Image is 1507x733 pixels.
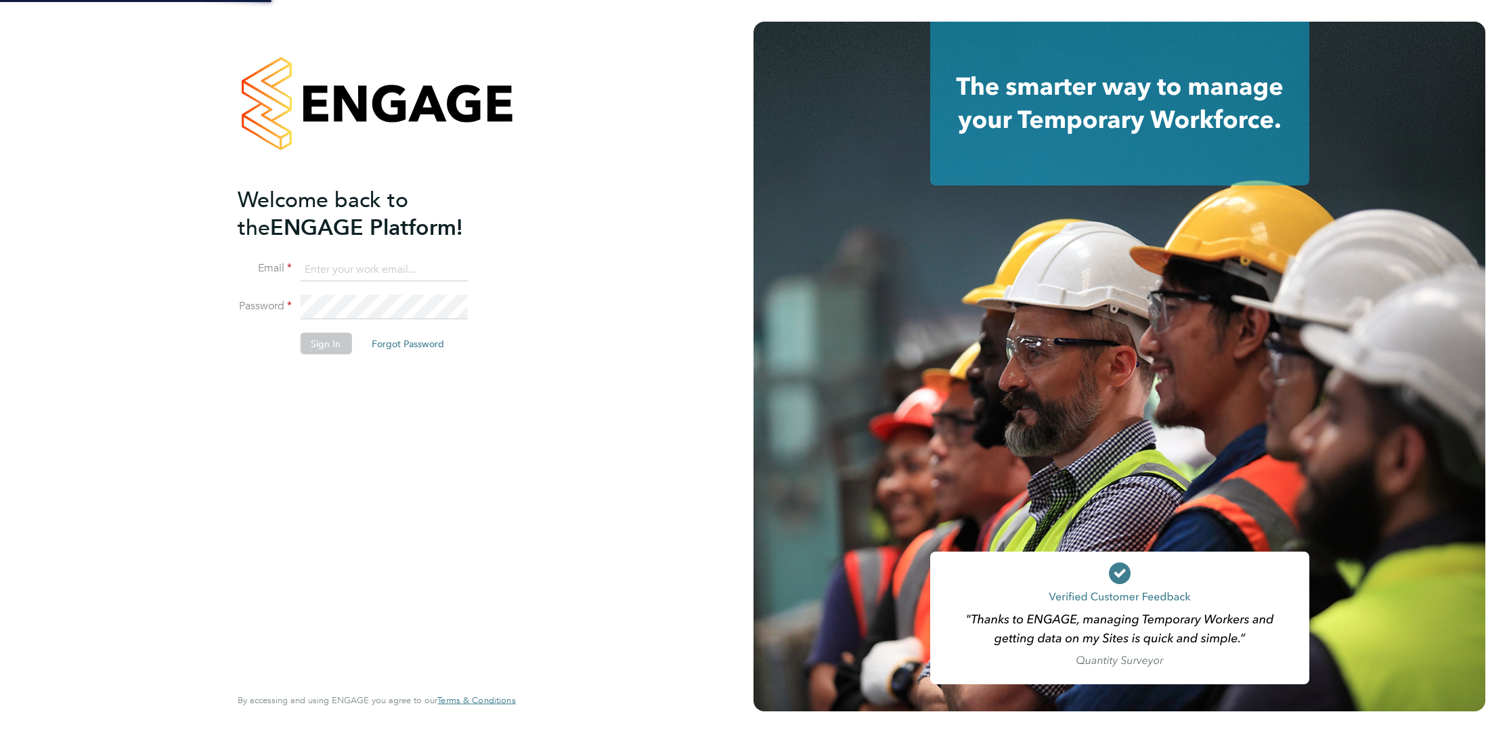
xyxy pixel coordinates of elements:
[238,694,515,706] span: By accessing and using ENGAGE you agree to our
[238,261,292,275] label: Email
[238,299,292,313] label: Password
[361,333,455,355] button: Forgot Password
[238,186,408,240] span: Welcome back to the
[437,695,515,706] a: Terms & Conditions
[238,185,502,241] h2: ENGAGE Platform!
[300,257,467,282] input: Enter your work email...
[300,333,351,355] button: Sign In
